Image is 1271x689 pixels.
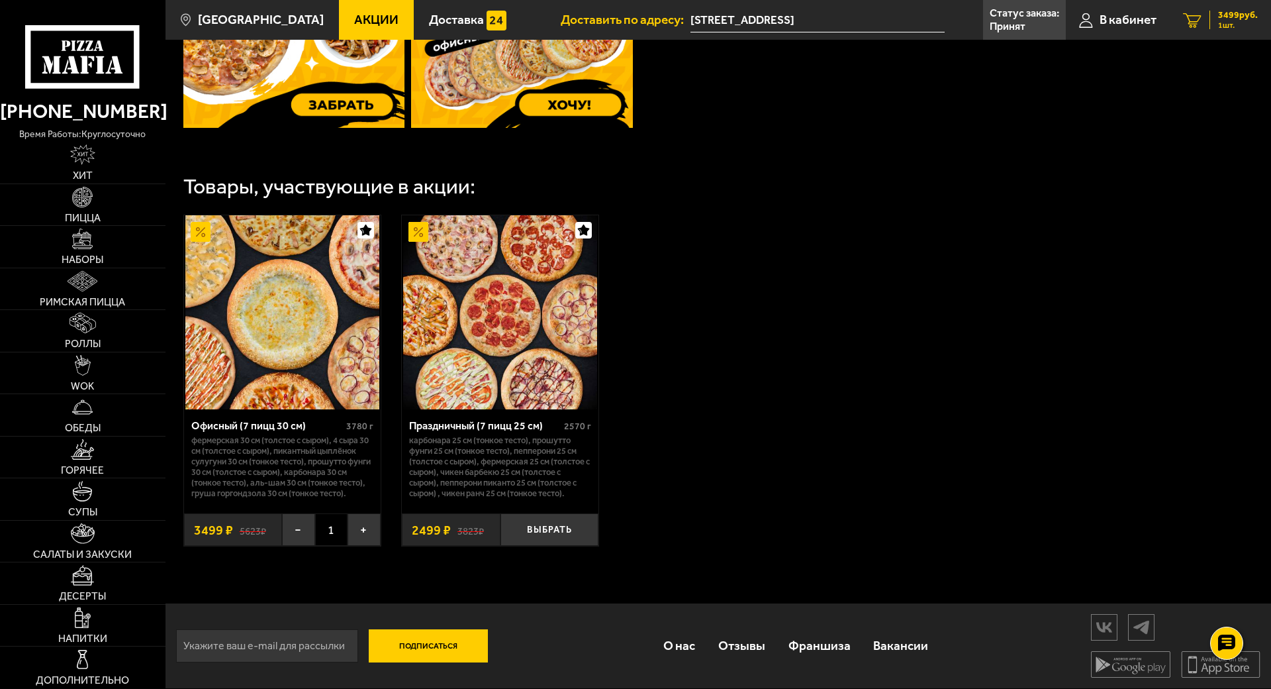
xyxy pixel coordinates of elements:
button: Подписаться [369,629,488,662]
div: Праздничный (7 пицц 25 см) [409,419,561,432]
span: 1 шт. [1218,21,1258,29]
button: − [282,513,314,546]
span: 2570 г [564,421,591,432]
a: Отзывы [707,624,777,667]
span: Доставить по адресу: [561,13,690,26]
span: [GEOGRAPHIC_DATA] [198,13,324,26]
span: Горячее [61,465,104,476]
a: О нас [652,624,707,667]
a: АкционныйПраздничный (7 пицц 25 см) [402,215,598,409]
span: Роллы [65,339,101,349]
img: Акционный [191,222,211,242]
p: Принят [990,21,1025,32]
span: Доставка [429,13,484,26]
p: Фермерская 30 см (толстое с сыром), 4 сыра 30 см (толстое с сыром), Пикантный цыплёнок сулугуни 3... [191,435,373,499]
s: 5623 ₽ [240,523,266,537]
button: Выбрать [500,513,599,546]
span: Напитки [58,633,107,644]
span: Римская пицца [40,297,125,307]
a: АкционныйОфисный (7 пицц 30 см) [184,215,381,409]
span: Обеды [65,423,101,433]
a: Вакансии [862,624,940,667]
img: Офисный (7 пицц 30 см) [185,215,379,409]
div: Товары, участвующие в акции: [183,176,475,197]
s: 3823 ₽ [457,523,484,537]
span: 3499 ₽ [194,522,233,538]
span: Салаты и закуски [33,549,132,560]
p: Статус заказа: [990,8,1059,19]
span: 3499 руб. [1218,11,1258,20]
a: Франшиза [777,624,862,667]
span: Десерты [59,591,106,602]
div: Офисный (7 пицц 30 см) [191,419,343,432]
span: 1 [315,513,348,546]
span: Дополнительно [36,675,129,686]
img: tg [1129,615,1154,639]
img: Акционный [408,222,428,242]
span: 3780 г [346,421,373,432]
span: Пицца [65,213,101,223]
span: WOK [71,381,94,392]
input: Укажите ваш e-mail для рассылки [176,629,358,662]
span: Супы [68,507,97,517]
span: 2499 ₽ [412,522,451,538]
span: Акции [354,13,399,26]
button: + [348,513,380,546]
img: vk [1092,615,1117,639]
img: 15daf4d41897b9f0e9f617042186c801.svg [487,11,506,30]
span: В кабинет [1100,13,1156,26]
span: Наборы [62,254,103,265]
img: Праздничный (7 пицц 25 см) [403,215,597,409]
input: Ваш адрес доставки [690,8,945,32]
p: Карбонара 25 см (тонкое тесто), Прошутто Фунги 25 см (тонкое тесто), Пепперони 25 см (толстое с с... [409,435,591,499]
span: Хит [73,170,93,181]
